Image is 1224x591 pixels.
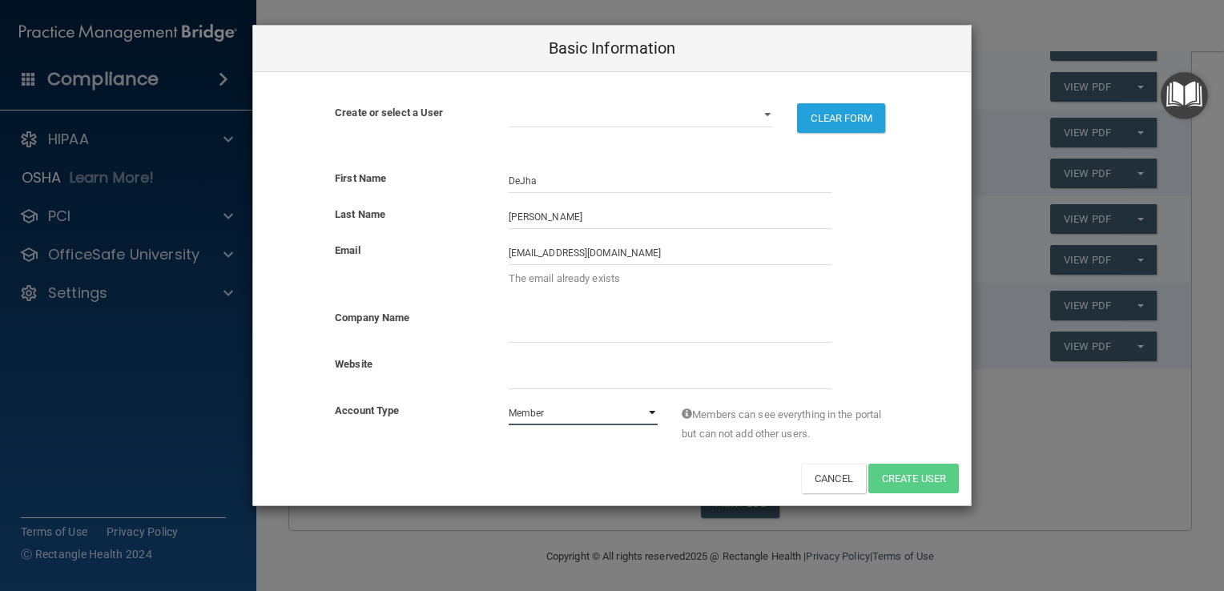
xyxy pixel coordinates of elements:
[868,464,959,493] button: Create User
[335,244,360,256] b: Email
[948,480,1205,543] iframe: Drift Widget Chat Controller
[335,208,385,220] b: Last Name
[682,405,889,444] span: Members can see everything in the portal but can not add other users.
[335,312,409,324] b: Company Name
[797,103,885,133] button: CLEAR FORM
[1161,72,1208,119] button: Open Resource Center
[335,404,399,416] b: Account Type
[801,464,866,493] button: Cancel
[335,107,443,119] b: Create or select a User
[253,26,971,72] div: Basic Information
[509,269,831,288] p: The email already exists
[335,358,372,370] b: Website
[335,172,386,184] b: First Name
